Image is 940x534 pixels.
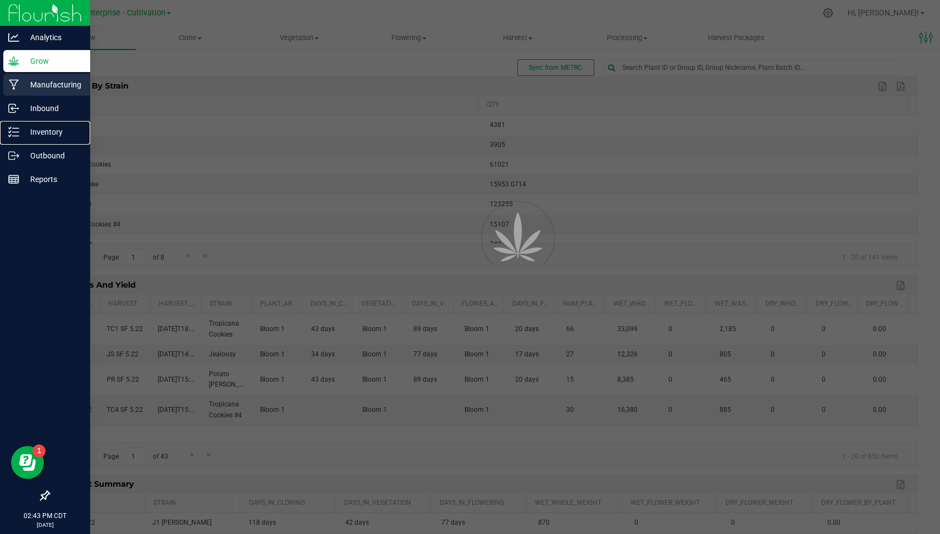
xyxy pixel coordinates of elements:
inline-svg: Grow [8,56,19,67]
p: Grow [19,54,85,68]
inline-svg: Outbound [8,150,19,161]
p: Reports [19,173,85,186]
p: Manufacturing [19,78,85,91]
p: Inbound [19,102,85,115]
inline-svg: Analytics [8,32,19,43]
p: Analytics [19,31,85,44]
p: 02:43 PM CDT [5,511,85,521]
iframe: Resource center [11,446,44,479]
inline-svg: Inbound [8,103,19,114]
inline-svg: Manufacturing [8,79,19,90]
p: Outbound [19,149,85,162]
iframe: Resource center unread badge [32,444,46,458]
p: Inventory [19,125,85,139]
inline-svg: Reports [8,174,19,185]
inline-svg: Inventory [8,126,19,137]
p: [DATE] [5,521,85,529]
